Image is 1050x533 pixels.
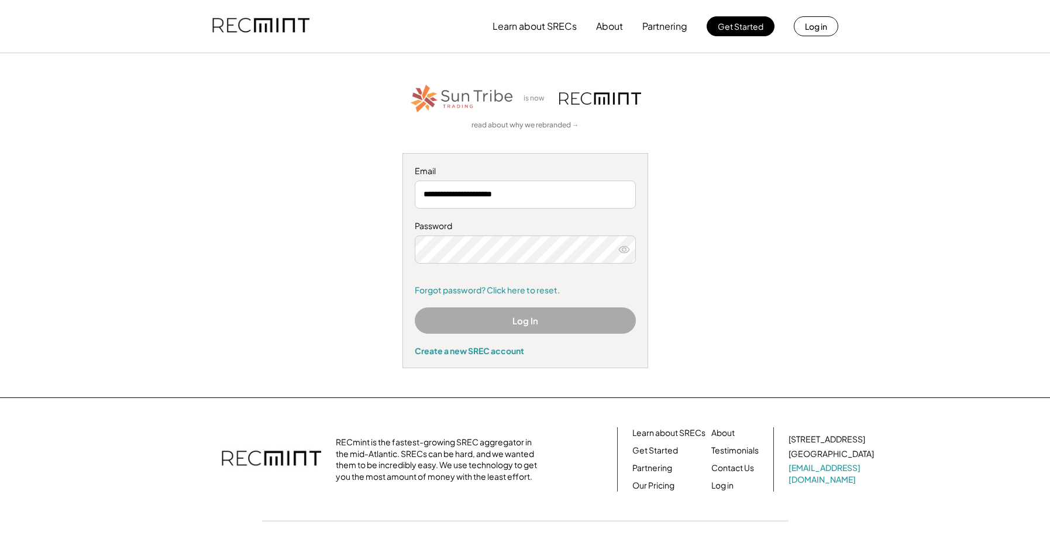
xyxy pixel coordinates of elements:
a: Our Pricing [632,480,674,492]
a: Contact Us [711,462,754,474]
div: [GEOGRAPHIC_DATA] [789,448,874,460]
a: Partnering [632,462,672,474]
button: Partnering [642,15,687,38]
div: [STREET_ADDRESS] [789,434,865,445]
a: Testimonials [711,445,759,456]
img: STT_Horizontal_Logo%2B-%2BColor.png [409,82,515,115]
a: Get Started [632,445,678,456]
a: About [711,427,735,439]
img: recmint-logotype%403x.png [222,439,321,480]
div: is now [521,94,553,103]
button: Log in [794,16,838,36]
button: Learn about SRECs [493,15,577,38]
img: recmint-logotype%403x.png [212,6,309,46]
div: RECmint is the fastest-growing SREC aggregator in the mid-Atlantic. SRECs can be hard, and we wan... [336,437,543,482]
div: Password [415,220,636,232]
a: Forgot password? Click here to reset. [415,285,636,296]
a: Log in [711,480,734,492]
button: About [596,15,623,38]
a: [EMAIL_ADDRESS][DOMAIN_NAME] [789,462,876,485]
div: Email [415,165,636,177]
button: Log In [415,307,636,334]
div: Create a new SREC account [415,345,636,356]
a: read about why we rebranded → [471,120,579,130]
a: Learn about SRECs [632,427,705,439]
button: Get Started [707,16,774,36]
img: recmint-logotype%403x.png [559,92,641,105]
